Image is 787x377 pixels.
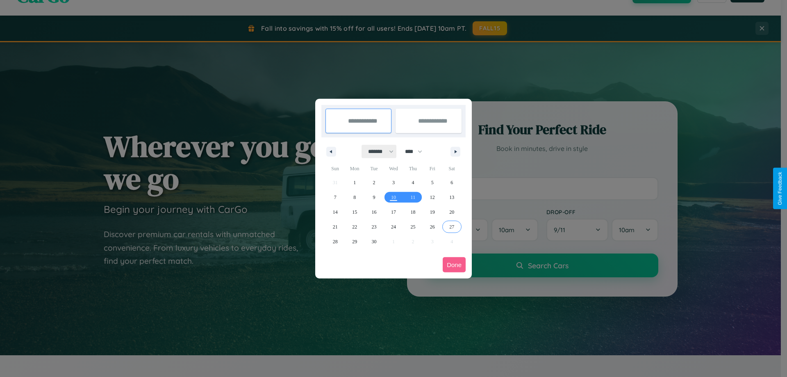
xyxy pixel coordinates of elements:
[334,190,337,205] span: 7
[364,162,384,175] span: Tue
[442,162,462,175] span: Sat
[384,175,403,190] button: 3
[410,205,415,219] span: 18
[403,162,423,175] span: Thu
[325,190,345,205] button: 7
[411,190,416,205] span: 11
[450,175,453,190] span: 6
[325,205,345,219] button: 14
[372,234,377,249] span: 30
[430,219,435,234] span: 26
[345,175,364,190] button: 1
[423,190,442,205] button: 12
[443,257,466,272] button: Done
[333,234,338,249] span: 28
[431,175,434,190] span: 5
[353,175,356,190] span: 1
[384,219,403,234] button: 24
[352,205,357,219] span: 15
[345,190,364,205] button: 8
[403,205,423,219] button: 18
[345,162,364,175] span: Mon
[384,205,403,219] button: 17
[373,190,375,205] span: 9
[364,175,384,190] button: 2
[333,205,338,219] span: 14
[364,205,384,219] button: 16
[391,205,396,219] span: 17
[333,219,338,234] span: 21
[364,219,384,234] button: 23
[373,175,375,190] span: 2
[325,234,345,249] button: 28
[403,219,423,234] button: 25
[442,205,462,219] button: 20
[325,219,345,234] button: 21
[442,175,462,190] button: 6
[345,234,364,249] button: 29
[449,219,454,234] span: 27
[423,219,442,234] button: 26
[403,190,423,205] button: 11
[423,175,442,190] button: 5
[430,190,435,205] span: 12
[384,162,403,175] span: Wed
[410,219,415,234] span: 25
[353,190,356,205] span: 8
[364,234,384,249] button: 30
[449,190,454,205] span: 13
[777,172,783,205] div: Give Feedback
[423,162,442,175] span: Fri
[403,175,423,190] button: 4
[392,175,395,190] span: 3
[372,205,377,219] span: 16
[345,219,364,234] button: 22
[325,162,345,175] span: Sun
[391,219,396,234] span: 24
[423,205,442,219] button: 19
[412,175,414,190] span: 4
[442,190,462,205] button: 13
[352,219,357,234] span: 22
[372,219,377,234] span: 23
[352,234,357,249] span: 29
[384,190,403,205] button: 10
[391,190,396,205] span: 10
[430,205,435,219] span: 19
[449,205,454,219] span: 20
[442,219,462,234] button: 27
[345,205,364,219] button: 15
[364,190,384,205] button: 9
